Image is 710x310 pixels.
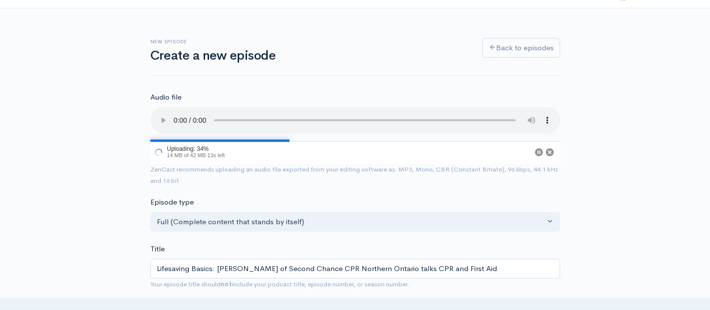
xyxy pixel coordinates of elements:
[167,146,225,152] div: Uploading: 34%
[150,280,410,288] small: Your episode title should include your podcast title, episode number, or season number.
[150,165,558,185] small: ZenCast recommends uploading an audio file exported from your editing software as: MP3, Mono, CBR...
[167,152,225,158] span: 14 MB of 42 MB · 13s left
[150,243,165,255] label: Title
[150,259,560,279] input: What is the episode's title?
[150,141,227,164] div: Uploading
[220,280,232,288] strong: not
[150,197,194,208] label: Episode type
[150,49,470,63] h1: Create a new episode
[546,148,554,156] button: Cancel
[482,38,560,58] a: Back to episodes
[150,212,560,232] button: Full (Complete content that stands by itself)
[150,92,181,103] label: Audio file
[157,216,545,228] div: Full (Complete content that stands by itself)
[535,148,543,156] button: Pause
[150,39,470,44] h6: New episode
